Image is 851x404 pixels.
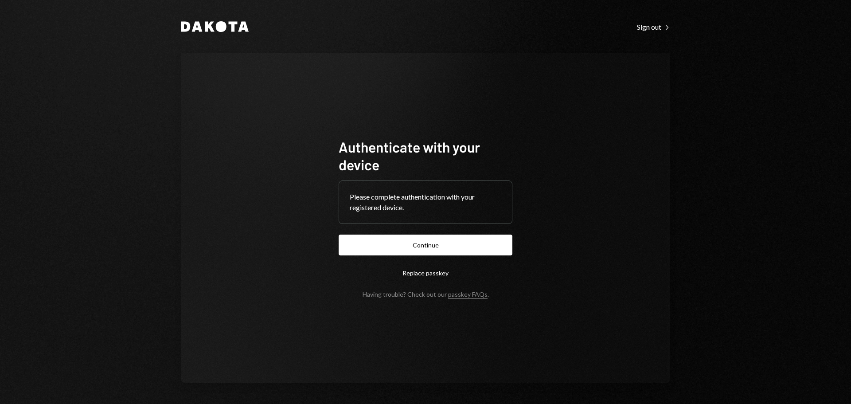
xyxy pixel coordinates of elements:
[339,235,512,255] button: Continue
[448,290,488,299] a: passkey FAQs
[339,138,512,173] h1: Authenticate with your device
[637,22,670,31] a: Sign out
[339,263,512,283] button: Replace passkey
[637,23,670,31] div: Sign out
[350,192,501,213] div: Please complete authentication with your registered device.
[363,290,489,298] div: Having trouble? Check out our .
